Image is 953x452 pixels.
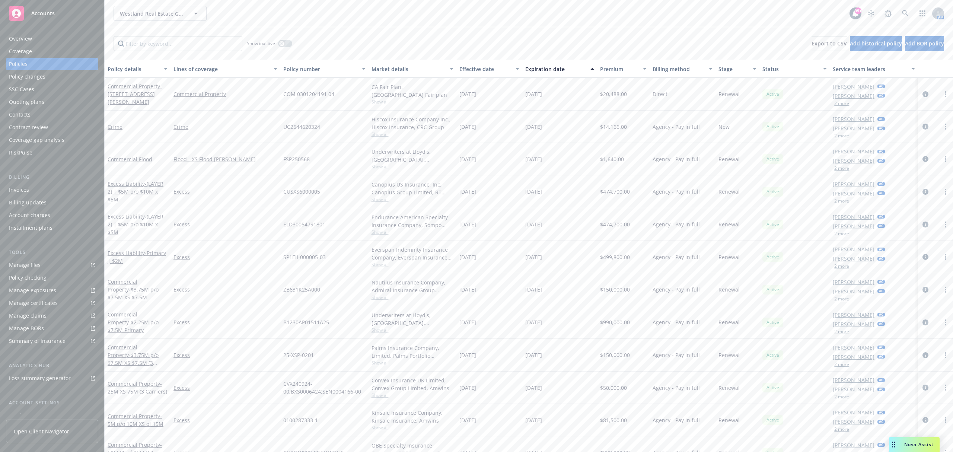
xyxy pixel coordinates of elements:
span: $20,488.00 [600,90,627,98]
span: ELD30054791801 [283,220,325,228]
button: Add BOR policy [905,36,944,51]
button: Status [759,60,830,78]
a: Flood - XS Flood [PERSON_NAME] [173,155,277,163]
span: Renewal [718,416,740,424]
span: Active [765,254,780,260]
div: Stage [718,65,748,73]
a: Contacts [6,109,98,121]
span: New [718,123,730,131]
span: [DATE] [459,123,476,131]
span: Renewal [718,286,740,293]
div: Manage exposures [9,284,56,296]
span: [DATE] [459,351,476,359]
div: Invoices [9,184,29,196]
a: more [941,252,950,261]
a: more [941,90,950,99]
div: Lines of coverage [173,65,269,73]
button: Stage [715,60,759,78]
a: Service team [6,410,98,421]
a: [PERSON_NAME] [833,418,874,426]
span: [DATE] [525,351,542,359]
div: Manage claims [9,310,47,322]
span: $990,000.00 [600,318,630,326]
div: Billing [6,174,98,181]
span: Show all [372,261,453,268]
div: Quoting plans [9,96,44,108]
span: Show all [372,196,453,203]
span: [DATE] [459,253,476,261]
span: $1,640.00 [600,155,624,163]
a: Coverage gap analysis [6,134,98,146]
a: [PERSON_NAME] [833,124,874,132]
span: Renewal [718,384,740,392]
span: [DATE] [459,416,476,424]
div: Kinsale Insurance Company, Kinsale Insurance, Amwins [372,409,453,424]
input: Filter by keyword... [114,36,242,51]
a: Excess [173,384,277,392]
span: Add historical policy [850,40,902,47]
span: [DATE] [525,253,542,261]
div: Everspan Indemnity Insurance Company, Everspan Insurance Company, RT Specialty Insurance Services... [372,246,453,261]
div: Summary of insurance [9,335,66,347]
a: circleInformation [921,416,930,424]
a: Policy changes [6,71,98,83]
a: Loss summary generator [6,372,98,384]
div: Loss summary generator [9,372,71,384]
a: Commercial Property [173,90,277,98]
a: Excess [173,188,277,195]
span: Active [765,319,780,326]
span: [DATE] [525,318,542,326]
div: Nautilus Insurance Company, Admiral Insurance Group ([PERSON_NAME] Corporation), [GEOGRAPHIC_DATA] [372,278,453,294]
span: Agency - Pay in full [653,253,700,261]
a: [PERSON_NAME] [833,222,874,230]
span: Active [765,417,780,423]
a: Commercial Property [108,413,163,427]
button: Market details [369,60,456,78]
a: [PERSON_NAME] [833,344,874,351]
span: Export to CSV [812,40,847,47]
span: $499,800.00 [600,253,630,261]
span: Agency - Pay in full [653,123,700,131]
span: Show all [372,131,453,137]
div: Policy checking [9,272,47,284]
div: Contacts [9,109,31,121]
span: Renewal [718,90,740,98]
a: more [941,122,950,131]
div: Status [762,65,819,73]
a: [PERSON_NAME] [833,353,874,361]
div: Service team leaders [833,65,906,73]
span: UC2544620324 [283,123,320,131]
a: Excess [173,416,277,424]
div: Contract review [9,121,48,133]
div: Billing method [653,65,704,73]
span: Active [765,221,780,228]
span: [DATE] [459,384,476,392]
a: [PERSON_NAME] [833,441,874,449]
span: [DATE] [459,286,476,293]
div: Coverage gap analysis [9,134,64,146]
div: Coverage [9,45,32,57]
span: Nova Assist [904,441,934,448]
a: Manage certificates [6,297,98,309]
a: SSC Cases [6,83,98,95]
span: Show all [372,424,453,431]
div: Market details [372,65,445,73]
a: more [941,416,950,424]
a: Excess [173,318,277,326]
a: circleInformation [921,383,930,392]
span: Agency - Pay in full [653,188,700,195]
span: [DATE] [525,384,542,392]
a: [PERSON_NAME] [833,311,874,319]
span: Show all [372,327,453,333]
div: Billing updates [9,197,47,209]
a: more [941,285,950,294]
button: Add historical policy [850,36,902,51]
a: circleInformation [921,90,930,99]
a: circleInformation [921,155,930,163]
span: 25-XSP-0201 [283,351,314,359]
a: Manage claims [6,310,98,322]
a: [PERSON_NAME] [833,190,874,197]
span: Show all [372,294,453,300]
span: [DATE] [525,416,542,424]
span: - [STREET_ADDRESS][PERSON_NAME] [108,83,162,105]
